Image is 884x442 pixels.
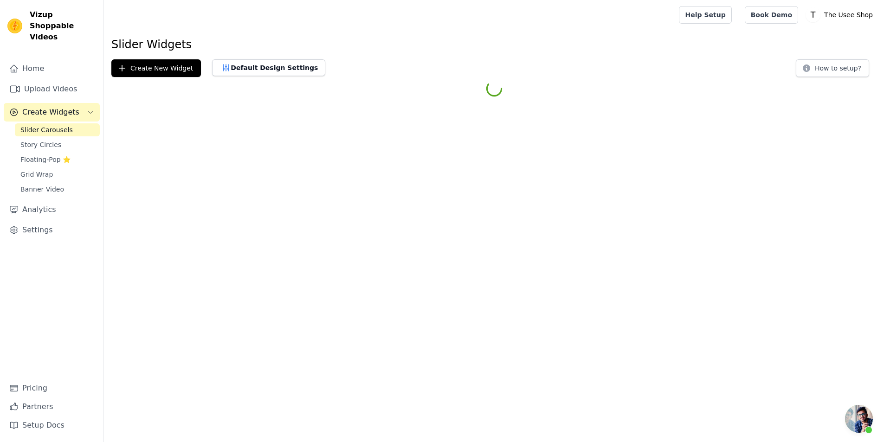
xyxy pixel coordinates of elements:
a: How to setup? [796,66,869,75]
a: Setup Docs [4,416,100,435]
a: Floating-Pop ⭐ [15,153,100,166]
button: Create Widgets [4,103,100,122]
a: Grid Wrap [15,168,100,181]
div: Open chat [845,405,873,433]
span: Story Circles [20,140,61,149]
span: Banner Video [20,185,64,194]
img: Vizup [7,19,22,33]
a: Settings [4,221,100,239]
a: Pricing [4,379,100,397]
h1: Slider Widgets [111,37,877,52]
p: The Usee Shop [820,6,877,23]
span: Grid Wrap [20,170,53,179]
text: T [810,10,816,19]
span: Floating-Pop ⭐ [20,155,71,164]
button: T The Usee Shop [806,6,877,23]
a: Story Circles [15,138,100,151]
span: Create Widgets [22,107,79,118]
a: Partners [4,397,100,416]
a: Home [4,59,100,78]
span: Vizup Shoppable Videos [30,9,96,43]
a: Upload Videos [4,80,100,98]
button: How to setup? [796,59,869,77]
a: Book Demo [745,6,798,24]
a: Analytics [4,200,100,219]
a: Help Setup [679,6,731,24]
button: Default Design Settings [212,59,325,76]
button: Create New Widget [111,59,201,77]
span: Slider Carousels [20,125,73,135]
a: Banner Video [15,183,100,196]
a: Slider Carousels [15,123,100,136]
